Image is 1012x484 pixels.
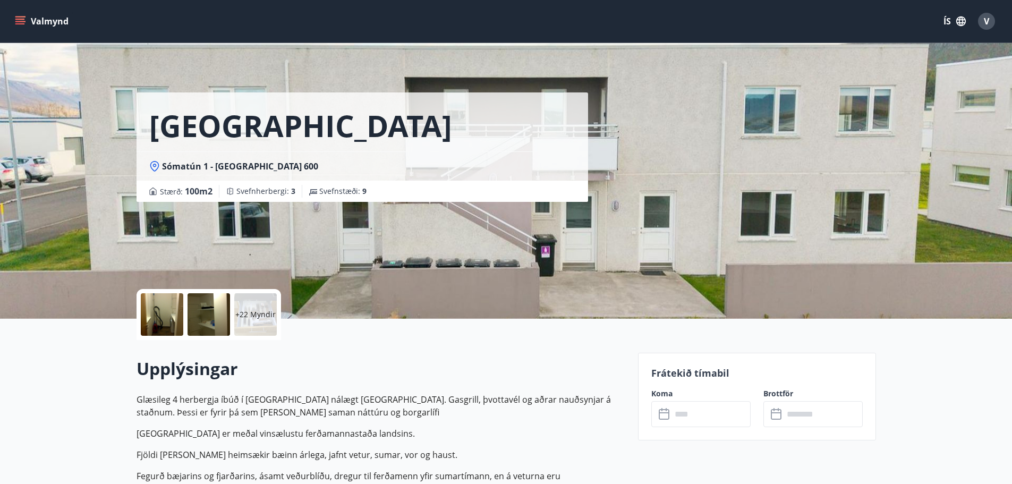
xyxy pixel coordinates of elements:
button: ÍS [938,12,972,31]
span: 3 [291,186,295,196]
button: menu [13,12,73,31]
p: +22 Myndir [235,309,276,320]
h1: [GEOGRAPHIC_DATA] [149,105,452,146]
p: Glæsileg 4 herbergja íbúð í [GEOGRAPHIC_DATA] nálægt [GEOGRAPHIC_DATA]. Gasgrill, þvottavél og að... [137,393,625,419]
span: Stærð : [160,185,212,198]
span: 9 [362,186,367,196]
p: Fjöldi [PERSON_NAME] heimsækir bæinn árlega, jafnt vetur, sumar, vor og haust. [137,448,625,461]
span: Svefnstæði : [319,186,367,197]
span: Svefnherbergi : [236,186,295,197]
span: V [984,15,989,27]
button: V [974,9,999,34]
label: Koma [651,388,751,399]
p: [GEOGRAPHIC_DATA] er meðal vinsælustu ferðamannastaða landsins. [137,427,625,440]
span: 100 m2 [185,185,212,197]
label: Brottför [763,388,863,399]
h2: Upplýsingar [137,357,625,380]
p: Frátekið tímabil [651,366,863,380]
span: Sómatún 1 - [GEOGRAPHIC_DATA] 600 [162,160,318,172]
